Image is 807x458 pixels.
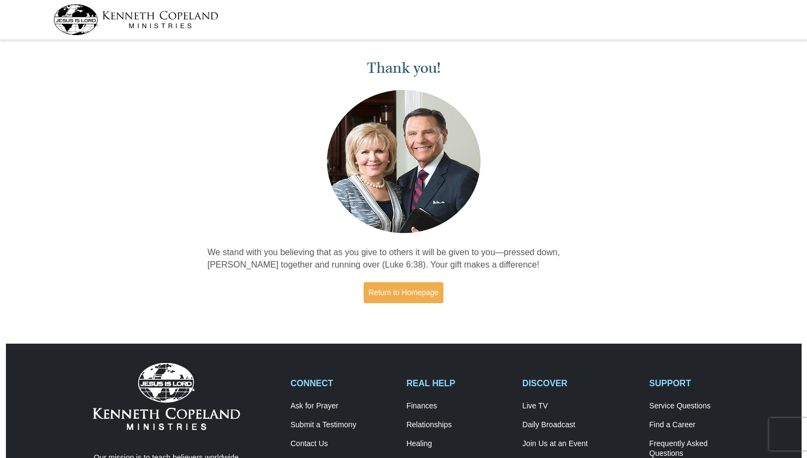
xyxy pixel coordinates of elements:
a: Submit a Testimony [291,420,395,430]
h2: SUPPORT [649,378,754,388]
h2: REAL HELP [406,378,511,388]
h2: CONNECT [291,378,395,388]
a: Service Questions [649,401,754,411]
a: Relationships [406,420,511,430]
img: kcm-header-logo.svg [53,4,218,35]
a: Return to Homepage [364,282,443,303]
a: Live TV [522,401,638,411]
h1: Thank you! [208,59,600,77]
h2: DISCOVER [522,378,638,388]
a: Contact Us [291,439,395,449]
a: Healing [406,439,511,449]
a: Daily Broadcast [522,420,638,430]
p: We stand with you believing that as you give to others it will be given to you—pressed down, [PER... [208,247,600,271]
a: Find a Career [649,420,754,430]
a: Finances [406,401,511,411]
img: Kenneth Copeland Ministries [93,363,240,430]
img: Kenneth and Gloria [324,87,483,236]
a: Ask for Prayer [291,401,395,411]
a: Join Us at an Event [522,439,638,449]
